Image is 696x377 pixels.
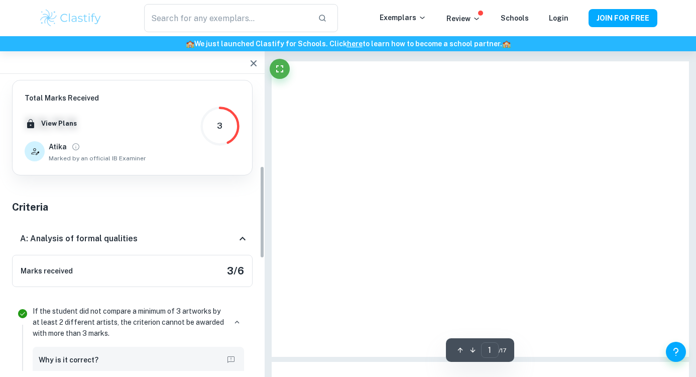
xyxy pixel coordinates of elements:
[186,40,194,48] span: 🏫
[217,120,222,132] div: 3
[666,342,686,362] button: Help and Feedback
[347,40,363,48] a: here
[2,38,694,49] h6: We just launched Clastify for Schools. Click to learn how to become a school partner.
[144,4,310,32] input: Search for any exemplars...
[380,12,426,23] p: Exemplars
[446,13,481,24] p: Review
[227,263,244,278] h5: 3 / 6
[39,8,102,28] img: Clastify logo
[270,59,290,79] button: Fullscreen
[549,14,568,22] a: Login
[33,306,226,339] p: If the student did not compare a minimum of 3 artworks by at least 2 different artists, the crite...
[501,14,529,22] a: Schools
[49,141,67,152] h6: Atika
[224,353,238,367] button: Report mistake/confusion
[589,9,657,27] button: JOIN FOR FREE
[502,40,511,48] span: 🏫
[39,116,79,131] button: View Plans
[12,200,253,215] h5: Criteria
[12,223,253,255] div: A: Analysis of formal qualities
[39,354,98,365] h6: Why is it correct?
[17,308,29,320] svg: Correct
[20,233,138,245] h6: A: Analysis of formal qualities
[25,92,146,104] h6: Total Marks Received
[21,265,73,276] h6: Marks received
[49,154,146,163] span: Marked by an official IB Examiner
[499,346,506,355] span: / 17
[69,140,83,154] button: View full profile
